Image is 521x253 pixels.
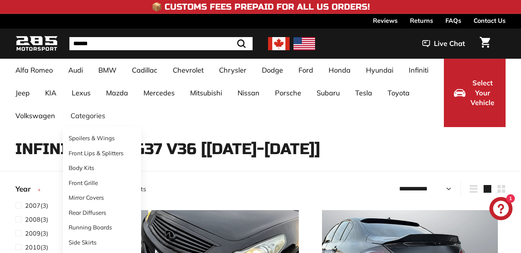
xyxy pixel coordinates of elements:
a: Mirror Covers [63,190,141,205]
a: BMW [91,59,124,82]
span: (3) [25,201,48,210]
span: 2009 [25,229,40,237]
input: Search [69,37,253,50]
a: Front Grille [63,176,141,191]
a: Alfa Romeo [8,59,61,82]
span: Select Your Vehicle [469,78,496,108]
a: Cadillac [124,59,165,82]
a: Body Kits [63,161,141,176]
span: 2010 [25,243,40,251]
span: (3) [25,243,48,252]
inbox-online-store-chat: Shopify online store chat [487,197,515,222]
a: Rear Diffusers [63,205,141,221]
a: Infiniti [401,59,436,82]
a: Cart [475,31,495,57]
button: Live Chat [412,34,475,53]
a: Honda [321,59,358,82]
a: Subaru [309,82,347,104]
div: 3 products [115,184,310,194]
a: Front Lips & Splitters [63,146,141,161]
a: Mazda [98,82,136,104]
a: Hyundai [358,59,401,82]
img: Logo_285_Motorsport_areodynamics_components [15,35,58,53]
h4: 📦 Customs Fees Prepaid for All US Orders! [152,2,370,12]
a: Volkswagen [8,104,63,127]
h1: Infiniti G35 / G37 V36 [[DATE]-[DATE]] [15,141,506,158]
a: Mitsubishi [182,82,230,104]
span: Live Chat [434,39,465,49]
span: Year [15,183,36,195]
a: Audi [61,59,91,82]
a: Running Boards [63,220,141,235]
span: 2007 [25,202,40,209]
span: 2008 [25,216,40,223]
a: Porsche [267,82,309,104]
a: Side Skirts [63,235,141,250]
a: Jeep [8,82,37,104]
a: Tesla [347,82,380,104]
a: Toyota [380,82,417,104]
a: Ford [291,59,321,82]
a: Reviews [373,14,398,27]
button: Select Your Vehicle [444,59,506,127]
a: Categories [63,104,113,127]
a: Returns [410,14,433,27]
span: (3) [25,229,48,238]
button: Year [15,181,103,200]
a: Contact Us [474,14,506,27]
a: KIA [37,82,64,104]
a: Lexus [64,82,98,104]
a: Dodge [254,59,291,82]
a: Mercedes [136,82,182,104]
a: Nissan [230,82,267,104]
a: FAQs [445,14,461,27]
span: (3) [25,215,48,224]
a: Spoilers & Wings [63,131,141,146]
a: Chrysler [211,59,254,82]
a: Chevrolet [165,59,211,82]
